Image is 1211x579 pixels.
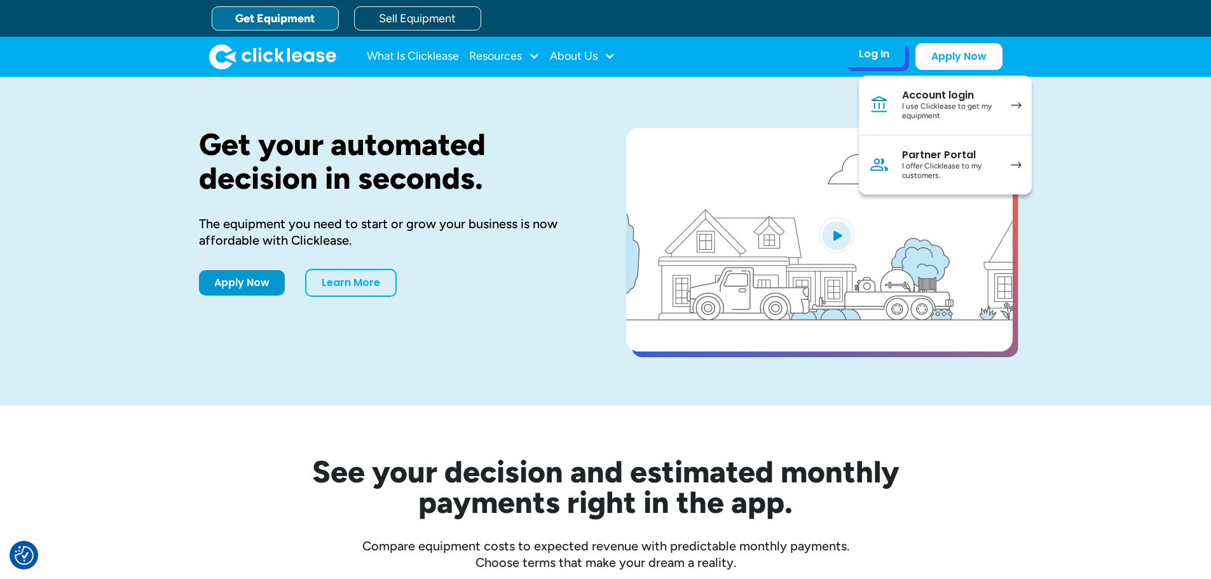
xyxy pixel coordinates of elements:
[209,44,336,69] img: Clicklease logo
[469,44,540,69] div: Resources
[902,149,998,161] div: Partner Portal
[15,546,34,565] button: Consent Preferences
[902,161,998,181] div: I offer Clicklease to my customers.
[869,95,889,115] img: Bank icon
[209,44,336,69] a: home
[250,456,962,517] h2: See your decision and estimated monthly payments right in the app.
[1011,102,1022,109] img: arrow
[902,102,998,121] div: I use Clicklease to get my equipment
[305,269,397,297] a: Learn More
[199,215,585,249] div: The equipment you need to start or grow your business is now affordable with Clicklease.
[859,48,889,60] div: Log In
[859,135,1032,194] a: Partner PortalI offer Clicklease to my customers.
[199,270,285,296] a: Apply Now
[859,76,1032,194] nav: Log In
[859,76,1032,135] a: Account loginI use Clicklease to get my equipment
[550,44,615,69] div: About Us
[915,43,1002,70] a: Apply Now
[367,44,459,69] a: What Is Clicklease
[354,6,481,31] a: Sell Equipment
[902,89,998,102] div: Account login
[199,128,585,195] h1: Get your automated decision in seconds.
[15,546,34,565] img: Revisit consent button
[199,538,1013,571] div: Compare equipment costs to expected revenue with predictable monthly payments. Choose terms that ...
[1011,161,1022,168] img: arrow
[869,154,889,175] img: Person icon
[819,217,854,253] img: Blue play button logo on a light blue circular background
[212,6,339,31] a: Get Equipment
[626,128,1013,351] a: open lightbox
